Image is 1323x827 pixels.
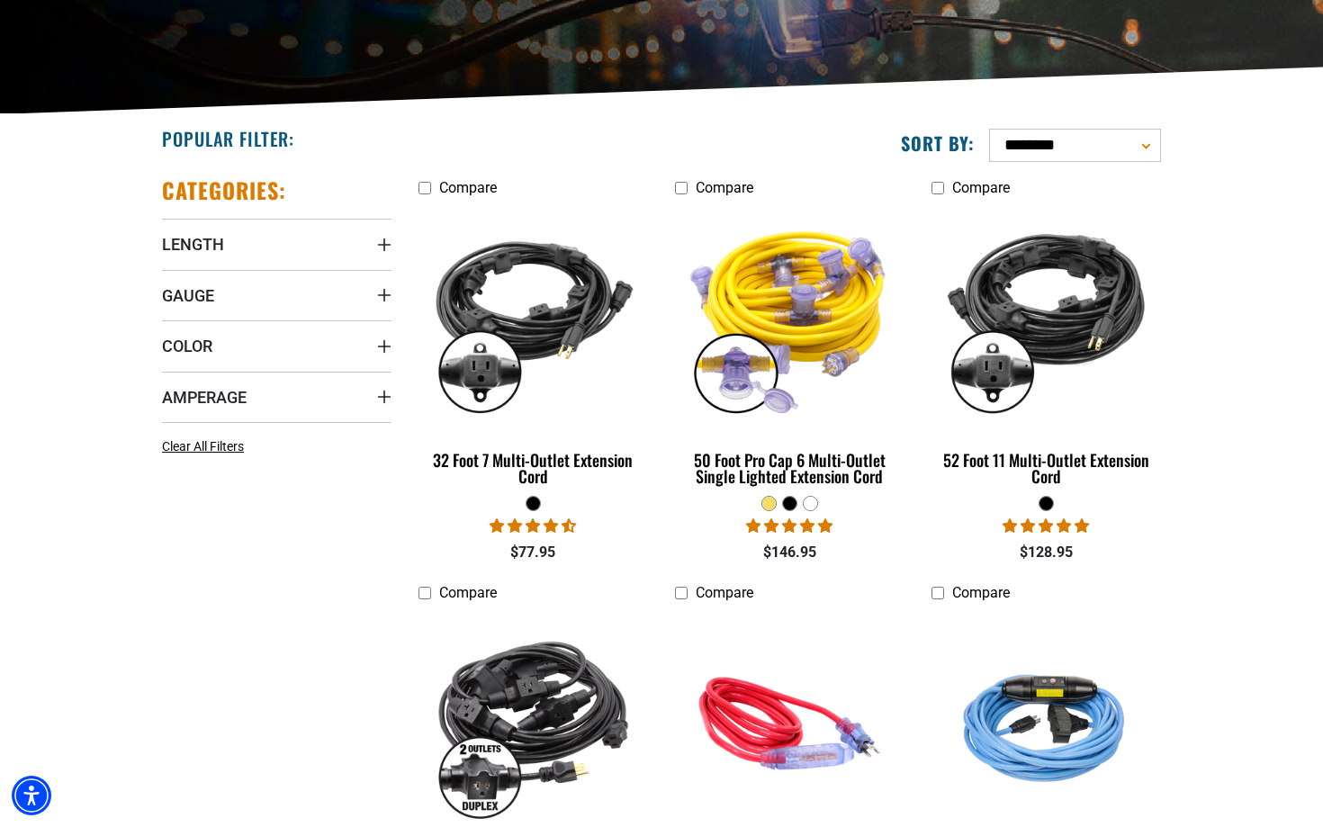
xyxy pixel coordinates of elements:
[420,619,647,826] img: black
[932,214,1159,421] img: black
[675,452,904,484] div: 50 Foot Pro Cap 6 Multi-Outlet Single Lighted Extension Cord
[162,387,247,408] span: Amperage
[162,437,251,456] a: Clear All Filters
[162,219,391,269] summary: Length
[418,205,648,495] a: black 32 Foot 7 Multi-Outlet Extension Cord
[490,517,576,535] span: 4.67 stars
[162,270,391,320] summary: Gauge
[1003,517,1089,535] span: 4.95 stars
[162,320,391,371] summary: Color
[162,176,286,204] h2: Categories:
[162,372,391,422] summary: Amperage
[162,336,212,356] span: Color
[676,619,903,826] img: red
[675,542,904,563] div: $146.95
[12,776,51,815] div: Accessibility Menu
[931,452,1161,484] div: 52 Foot 11 Multi-Outlet Extension Cord
[746,517,832,535] span: 4.80 stars
[675,205,904,495] a: yellow 50 Foot Pro Cap 6 Multi-Outlet Single Lighted Extension Cord
[696,179,753,196] span: Compare
[931,542,1161,563] div: $128.95
[418,542,648,563] div: $77.95
[162,127,294,150] h2: Popular Filter:
[418,452,648,484] div: 32 Foot 7 Multi-Outlet Extension Cord
[420,214,647,421] img: black
[162,439,244,454] span: Clear All Filters
[162,285,214,306] span: Gauge
[952,179,1010,196] span: Compare
[162,234,224,255] span: Length
[439,179,497,196] span: Compare
[932,619,1159,826] img: Light Blue
[439,584,497,601] span: Compare
[901,131,975,155] label: Sort by:
[952,584,1010,601] span: Compare
[676,214,903,421] img: yellow
[696,584,753,601] span: Compare
[931,205,1161,495] a: black 52 Foot 11 Multi-Outlet Extension Cord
